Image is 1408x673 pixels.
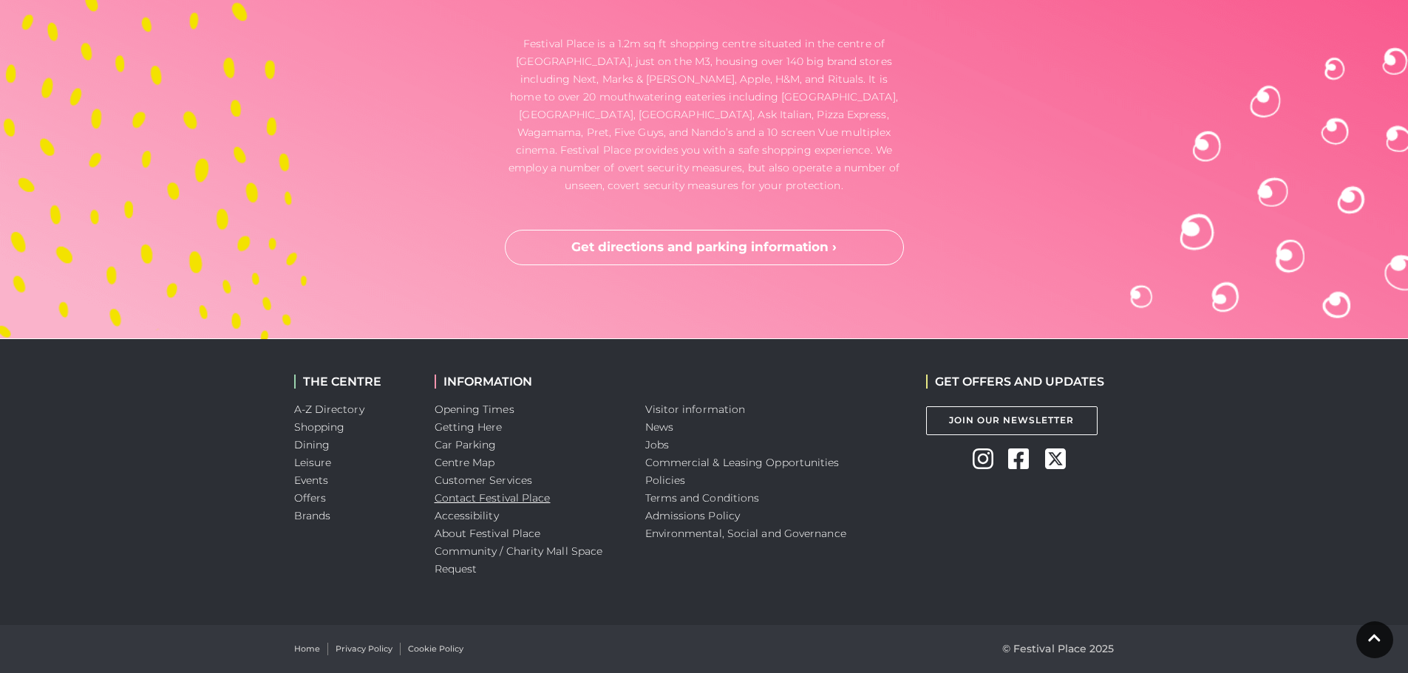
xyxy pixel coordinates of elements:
[435,509,499,522] a: Accessibility
[294,474,329,487] a: Events
[294,491,327,505] a: Offers
[645,474,686,487] a: Policies
[435,491,551,505] a: Contact Festival Place
[408,643,463,655] a: Cookie Policy
[294,509,331,522] a: Brands
[645,438,669,451] a: Jobs
[435,544,603,575] a: Community / Charity Mall Space Request
[294,643,320,655] a: Home
[435,456,495,469] a: Centre Map
[1002,640,1115,657] p: © Festival Place 2025
[645,509,741,522] a: Admissions Policy
[926,406,1098,435] a: Join Our Newsletter
[645,527,846,540] a: Environmental, Social and Governance
[645,491,760,505] a: Terms and Conditions
[926,375,1104,389] h2: GET OFFERS AND UPDATES
[435,527,541,540] a: About Festival Place
[435,375,623,389] h2: INFORMATION
[435,403,514,416] a: Opening Times
[505,35,904,194] p: Festival Place is a 1.2m sq ft shopping centre situated in the centre of [GEOGRAPHIC_DATA], just ...
[645,456,840,469] a: Commercial & Leasing Opportunities
[294,456,332,469] a: Leisure
[336,643,392,655] a: Privacy Policy
[435,474,533,487] a: Customer Services
[505,230,904,265] a: Get directions and parking information ›
[435,420,503,434] a: Getting Here
[294,438,330,451] a: Dining
[435,438,497,451] a: Car Parking
[294,375,412,389] h2: THE CENTRE
[645,420,673,434] a: News
[294,420,345,434] a: Shopping
[294,403,364,416] a: A-Z Directory
[645,403,746,416] a: Visitor information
